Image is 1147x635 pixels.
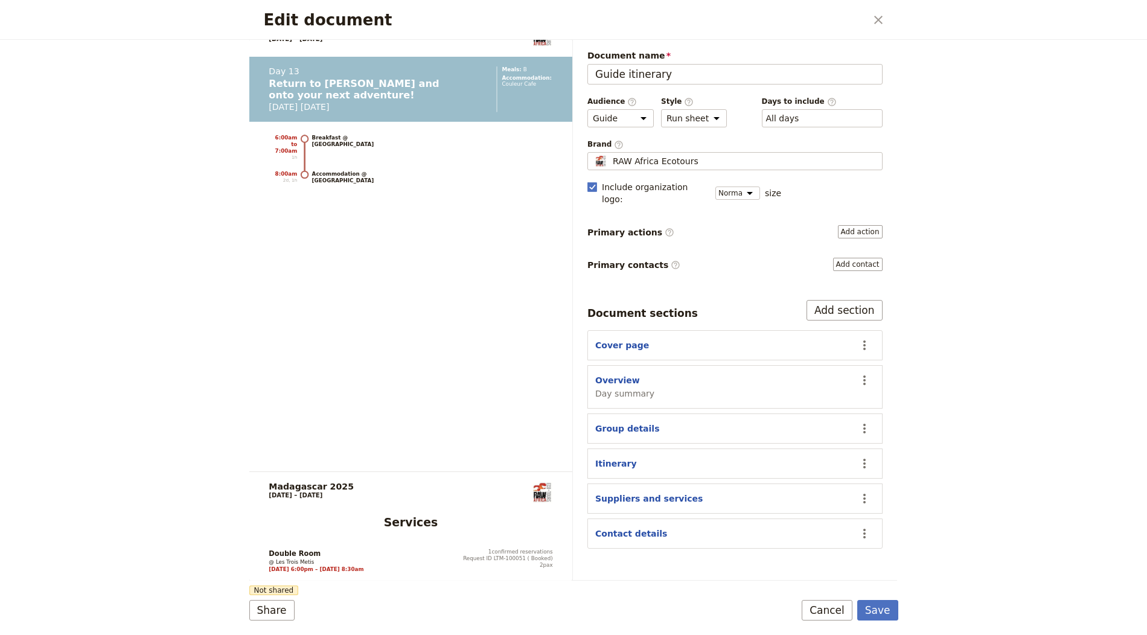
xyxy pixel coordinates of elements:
[595,423,659,435] button: Group details
[269,78,439,101] span: Return to [PERSON_NAME] and onto your next adventure!
[684,97,694,106] span: ​
[665,228,674,237] span: ​
[766,112,799,124] button: Days to include​Clear input
[269,566,363,573] span: [DATE] 6:00pm – [DATE] 8:30am
[614,140,624,148] span: ​
[587,259,680,271] span: Primary contacts
[275,171,297,177] span: 8:00am
[502,75,552,88] div: Accommodation:
[715,187,760,200] select: size
[463,555,553,562] div: Request ID LTM-100051 ( Booked)
[833,258,883,271] button: Primary contacts​
[807,300,883,321] button: Add section
[802,600,852,621] button: Cancel
[523,66,526,72] span: B
[269,558,363,565] div: @ Les Trois Metis
[275,135,297,154] span: 6:00am to 7:00am
[249,600,295,621] button: Share
[587,226,674,238] span: Primary actions
[827,97,837,106] span: ​
[838,225,883,238] button: Primary actions​
[661,109,727,127] select: Style​
[312,171,374,184] h3: Accommodation @ [GEOGRAPHIC_DATA]
[671,260,680,270] span: ​
[300,102,329,112] span: [DATE]
[854,418,875,439] button: Actions
[269,102,300,112] span: [DATE]
[249,586,299,595] span: Not shared
[595,493,703,505] button: Suppliers and services
[613,155,698,167] span: RAW Africa Ecotours
[269,549,363,558] h2: Double Room
[269,516,552,529] h1: Services
[627,97,637,106] span: ​
[595,374,640,386] button: Overview
[854,453,875,474] button: Actions
[269,177,297,183] span: 2d, 1h
[595,528,667,540] button: Contact details
[587,97,654,107] span: Audience
[854,335,875,356] button: Actions
[531,482,552,503] img: RAW Africa Ecotours logo
[269,492,322,499] span: [DATE] – [DATE]
[868,10,889,30] button: Close dialog
[854,488,875,509] button: Actions
[602,181,708,205] span: Include organization logo :
[854,523,875,544] button: Actions
[587,49,883,62] span: Document name
[269,66,458,76] span: Day 13
[269,36,322,43] span: [DATE] – [DATE]
[762,97,883,107] span: Days to include
[587,306,698,321] div: Document sections
[463,562,553,569] div: 2 pax
[661,97,727,107] span: Style
[595,339,649,351] button: Cover page
[587,64,883,85] input: Document name
[587,139,883,150] span: Brand
[264,11,866,29] h2: Edit document
[587,109,654,127] select: Audience​
[765,187,781,199] span: size
[593,155,608,167] img: Profile
[312,135,374,148] h3: Breakfast @ [GEOGRAPHIC_DATA]
[595,458,637,470] button: Itinerary
[857,600,898,621] button: Save
[269,155,297,161] span: 1h
[502,66,552,73] div: Meals:
[269,482,354,491] h1: Madagascar 2025
[502,81,536,87] span: Couleur Cafe
[463,549,553,555] div: 1 confirmed reservations
[595,388,654,400] span: Day summary
[854,370,875,391] button: Actions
